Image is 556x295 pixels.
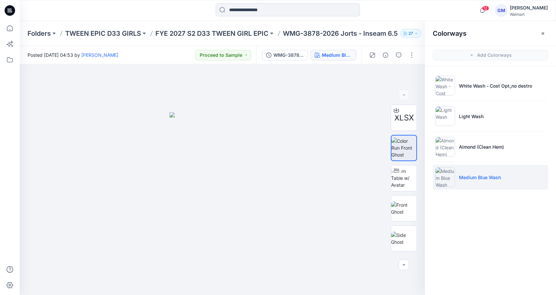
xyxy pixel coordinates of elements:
[400,29,421,38] button: 27
[510,4,548,12] div: [PERSON_NAME]
[28,29,51,38] a: Folders
[482,6,489,11] span: 12
[435,106,455,126] img: Light Wash
[65,29,141,38] a: TWEEN EPIC D33 GIRLS
[310,50,356,60] button: Medium Blue Wash
[459,174,501,181] p: Medium Blue Wash
[81,52,118,58] a: [PERSON_NAME]
[391,137,416,158] img: Color Run Front Ghost
[322,52,352,59] div: Medium Blue Wash
[435,137,455,157] img: Almond (Clean Hem)
[262,50,308,60] button: WMG-3878-2026 Jorts - Inseam 6.5_Full Colorway
[394,112,414,124] span: XLSX
[459,82,532,89] p: White Wash - Cost Opt_no destro
[459,143,504,150] p: Almond (Clean Hem)
[28,52,118,58] span: Posted [DATE] 04:53 by
[273,52,304,59] div: WMG-3878-2026 Jorts - Inseam 6.5_Full Colorway
[408,30,413,37] p: 27
[380,50,391,60] button: Details
[391,232,417,245] img: Side Ghost
[169,112,275,295] img: eyJhbGciOiJIUzI1NiIsImtpZCI6IjAiLCJzbHQiOiJzZXMiLCJ0eXAiOiJKV1QifQ.eyJkYXRhIjp7InR5cGUiOiJzdG9yYW...
[495,5,507,16] div: GM
[283,29,398,38] p: WMG-3878-2026 Jorts - Inseam 6.5
[510,12,548,17] div: Walmart
[435,76,455,95] img: White Wash - Cost Opt_no destro
[459,113,484,120] p: Light Wash
[391,168,417,188] img: Turn Table w/ Avatar
[391,201,417,215] img: Front Ghost
[433,30,467,37] h2: Colorways
[155,29,268,38] a: FYE 2027 S2 D33 TWEEN GIRL EPIC
[435,167,455,187] img: Medium Blue Wash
